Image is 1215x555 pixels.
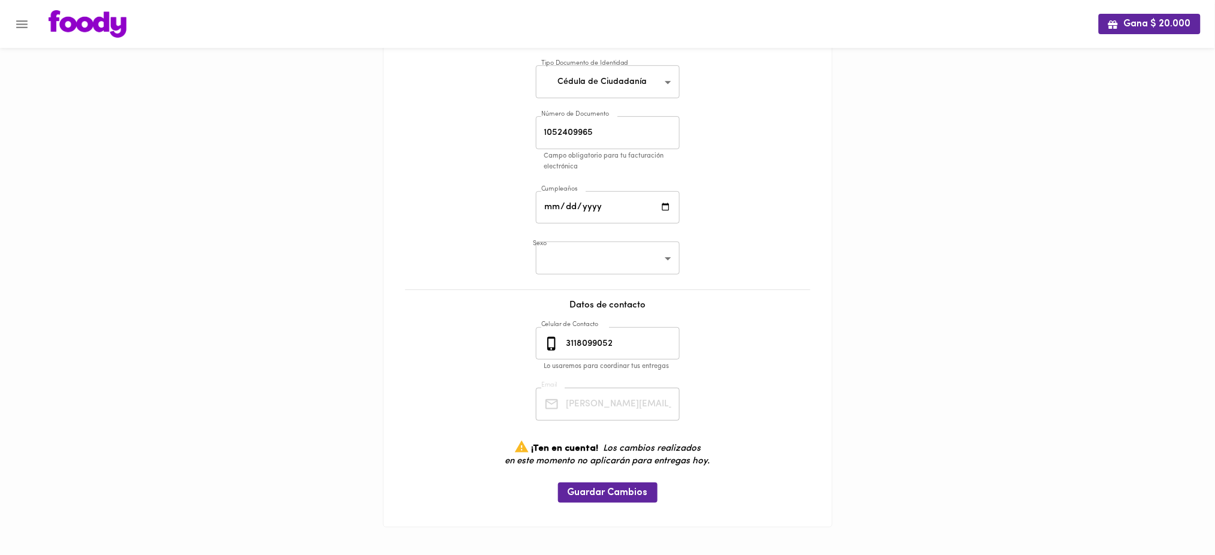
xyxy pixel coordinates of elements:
[564,388,680,421] input: Tu Email
[49,10,126,38] img: logo.png
[1145,485,1203,543] iframe: Messagebird Livechat Widget
[544,151,688,173] p: Campo obligatorio para tu facturación electrónica
[533,240,547,249] label: Sexo
[558,482,658,502] button: Guardar Cambios
[544,361,688,372] p: Lo usaremos para coordinar tus entregas
[532,444,599,453] b: ¡Ten en cuenta!
[505,444,710,466] i: Los cambios realizados en este momento no aplicarán para entregas hoy.
[7,10,37,39] button: Menu
[396,299,820,324] div: Datos de contacto
[536,242,680,275] div: ​
[568,487,648,499] span: Guardar Cambios
[536,116,680,149] input: Número de Documento
[1108,19,1191,30] span: Gana $ 20.000
[564,327,680,360] input: 3010000000
[1099,14,1201,34] button: Gana $ 20.000
[536,65,680,98] div: Cédula de Ciudadanía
